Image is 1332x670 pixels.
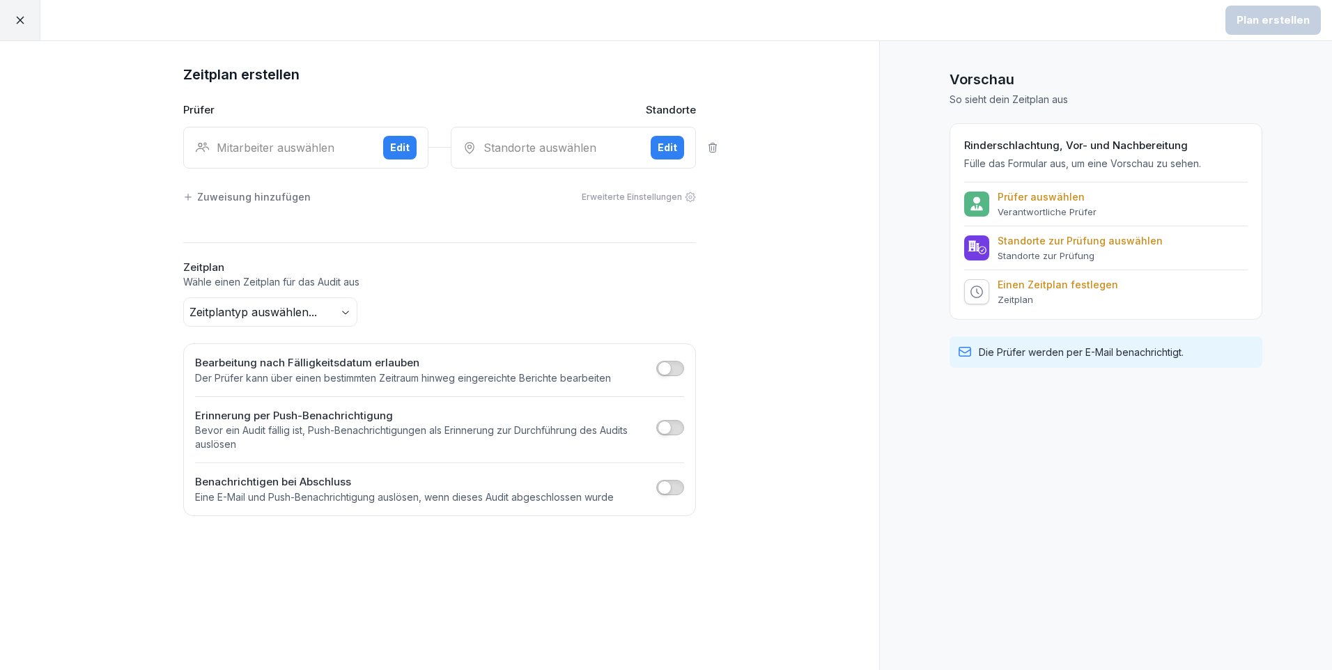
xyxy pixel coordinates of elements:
h2: Zeitplan [183,260,696,276]
h2: Bearbeitung nach Fälligkeitsdatum erlauben [195,355,611,371]
div: Zuweisung hinzufügen [183,189,311,204]
p: Zeitplan [998,294,1118,305]
p: Einen Zeitplan festlegen [998,279,1118,291]
p: Wähle einen Zeitplan für das Audit aus [183,275,696,289]
p: Verantwortliche Prüfer [998,206,1097,217]
button: Edit [383,136,417,159]
p: Bevor ein Audit fällig ist, Push-Benachrichtigungen als Erinnerung zur Durchführung des Audits au... [195,423,649,451]
p: Prüfer auswählen [998,191,1097,203]
p: Eine E-Mail und Push-Benachrichtigung auslösen, wenn dieses Audit abgeschlossen wurde [195,490,614,504]
h1: Zeitplan erstellen [183,63,696,86]
h2: Rinderschlachtung, Vor- und Nachbereitung [964,138,1248,154]
p: So sieht dein Zeitplan aus [950,93,1262,107]
p: Standorte [646,102,696,118]
p: Fülle das Formular aus, um eine Vorschau zu sehen. [964,157,1248,171]
button: Plan erstellen [1225,6,1321,35]
h2: Erinnerung per Push-Benachrichtigung [195,408,649,424]
div: Mitarbeiter auswählen [195,139,372,156]
div: Standorte auswählen [463,139,640,156]
h2: Benachrichtigen bei Abschluss [195,474,614,490]
p: Standorte zur Prüfung auswählen [998,235,1163,247]
div: Plan erstellen [1237,13,1310,28]
div: Erweiterte Einstellungen [582,191,696,203]
button: Edit [651,136,684,159]
p: Der Prüfer kann über einen bestimmten Zeitraum hinweg eingereichte Berichte bearbeiten [195,371,611,385]
h1: Vorschau [950,69,1262,90]
div: Edit [390,140,410,155]
div: Edit [658,140,677,155]
p: Standorte zur Prüfung [998,250,1163,261]
p: Die Prüfer werden per E-Mail benachrichtigt. [979,345,1184,359]
p: Prüfer [183,102,215,118]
